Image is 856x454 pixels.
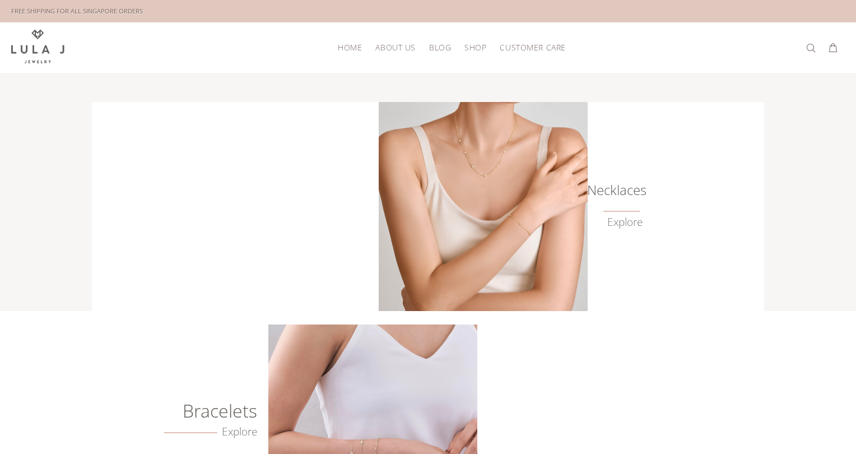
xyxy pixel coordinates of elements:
[422,39,458,56] a: Blog
[11,5,143,17] div: FREE SHIPPING FOR ALL SINGAPORE ORDERS
[500,43,565,52] span: Customer Care
[338,43,362,52] span: HOME
[375,43,415,52] span: About Us
[464,43,486,52] span: Shop
[429,43,451,52] span: Blog
[331,39,369,56] a: HOME
[607,216,643,229] a: Explore
[131,405,257,416] h6: Bracelets
[587,184,643,196] h6: Necklaces
[369,39,422,56] a: About Us
[458,39,493,56] a: Shop
[379,102,588,311] img: Lula J Gold Necklaces Collection
[164,425,257,438] a: Explore
[493,39,565,56] a: Customer Care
